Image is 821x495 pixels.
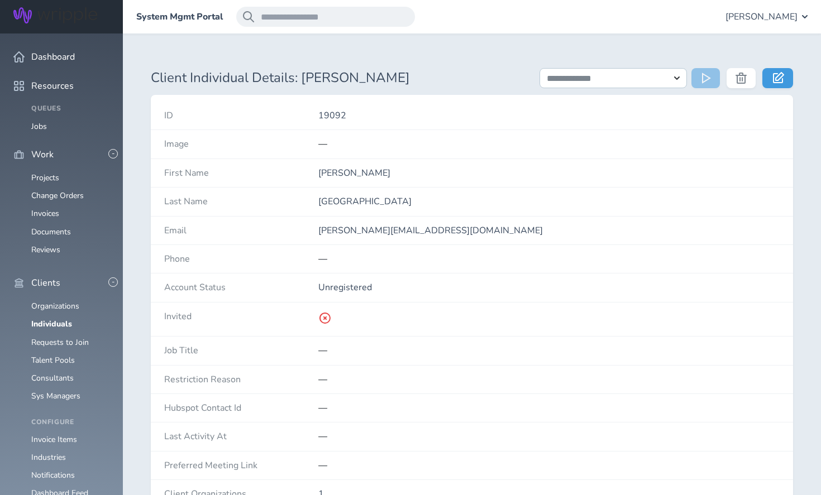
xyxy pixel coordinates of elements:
[318,168,780,178] p: [PERSON_NAME]
[13,7,97,23] img: Wripple
[727,68,756,88] button: Delete
[318,345,780,355] p: —
[151,70,526,86] h1: Client Individual Details: [PERSON_NAME]
[318,403,780,413] p: —
[31,81,74,91] span: Resources
[164,460,318,470] h4: Preferred Meeting Link
[164,225,318,236] h4: Email
[31,470,75,480] a: Notifications
[136,12,223,22] a: System Mgmt Portal
[31,52,75,62] span: Dashboard
[164,196,318,206] h4: Last Name
[725,7,808,27] button: [PERSON_NAME]
[108,149,118,158] button: -
[164,431,318,441] h4: Last Activity At
[164,254,318,264] h4: Phone
[31,301,79,311] a: Organizations
[164,282,318,292] h4: Account Status
[318,138,327,150] span: —
[164,110,318,121] h4: ID
[31,105,109,113] h4: Queues
[318,460,780,470] div: —
[31,373,74,383] a: Consultants
[318,374,780,385] div: —
[31,227,71,237] a: Documents
[31,208,59,219] a: Invoices
[31,150,54,160] span: Work
[31,337,89,348] a: Requests to Join
[318,282,780,292] p: Unregistered
[31,244,60,255] a: Reviews
[164,168,318,178] h4: First Name
[725,12,798,22] span: [PERSON_NAME]
[318,225,780,236] p: [PERSON_NAME][EMAIL_ADDRESS][DOMAIN_NAME]
[31,391,80,401] a: Sys Managers
[318,254,780,264] p: —
[318,196,780,206] p: [GEOGRAPHIC_DATA]
[762,68,793,88] a: Edit
[164,311,318,321] h4: Invited
[31,452,66,463] a: Industries
[164,374,318,385] h4: Restriction Reason
[31,319,72,329] a: Individuals
[31,121,47,132] a: Jobs
[164,139,318,149] h4: Image
[164,403,318,413] h4: Hubspot Contact Id
[31,278,60,288] span: Clients
[108,277,118,287] button: -
[31,434,77,445] a: Invoice Items
[164,345,318,355] h4: Job Title
[31,190,84,201] a: Change Orders
[691,68,720,88] button: Run Action
[31,172,59,183] a: Projects
[31,419,109,426] h4: Configure
[318,431,780,441] p: —
[318,110,780,121] p: 19092
[31,355,75,366] a: Talent Pools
